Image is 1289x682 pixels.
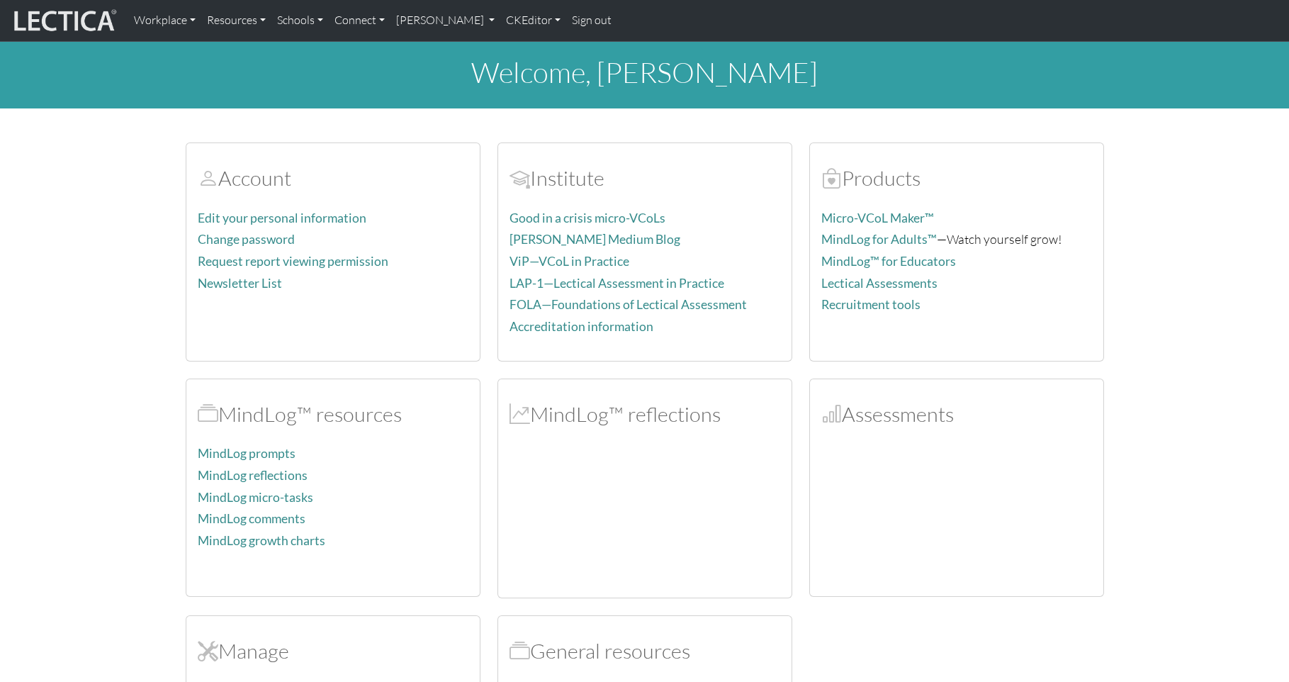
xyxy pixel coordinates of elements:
h2: Account [198,166,468,191]
a: MindLog comments [198,511,305,526]
a: Request report viewing permission [198,254,388,269]
span: Products [821,165,842,191]
h2: General resources [510,639,780,664]
a: Resources [201,6,271,35]
a: MindLog micro-tasks [198,490,313,505]
a: MindLog growth charts [198,533,325,548]
a: Schools [271,6,329,35]
a: Good in a crisis micro-VCoLs [510,211,665,225]
span: Account [510,165,530,191]
h2: Manage [198,639,468,664]
img: lecticalive [11,7,117,34]
a: Lectical Assessments [821,276,938,291]
h2: MindLog™ resources [198,402,468,427]
span: Assessments [821,401,842,427]
h2: Products [821,166,1092,191]
h2: MindLog™ reflections [510,402,780,427]
a: Workplace [128,6,201,35]
a: CKEditor [500,6,566,35]
h2: Assessments [821,402,1092,427]
a: Sign out [566,6,617,35]
a: Edit your personal information [198,211,366,225]
a: Accreditation information [510,319,653,334]
a: MindLog reflections [198,468,308,483]
p: —Watch yourself grow! [821,229,1092,250]
a: [PERSON_NAME] Medium Blog [510,232,680,247]
a: Change password [198,232,295,247]
span: Account [198,165,218,191]
span: MindLog [510,401,530,427]
span: MindLog™ resources [198,401,218,427]
a: MindLog for Adults™ [821,232,937,247]
a: Connect [329,6,390,35]
a: Micro-VCoL Maker™ [821,211,934,225]
a: LAP-1—Lectical Assessment in Practice [510,276,724,291]
a: Newsletter List [198,276,282,291]
a: ViP—VCoL in Practice [510,254,629,269]
a: [PERSON_NAME] [390,6,500,35]
a: FOLA—Foundations of Lectical Assessment [510,297,747,312]
span: Manage [198,638,218,664]
a: MindLog prompts [198,446,295,461]
span: Resources [510,638,530,664]
a: Recruitment tools [821,297,921,312]
h2: Institute [510,166,780,191]
a: MindLog™ for Educators [821,254,956,269]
